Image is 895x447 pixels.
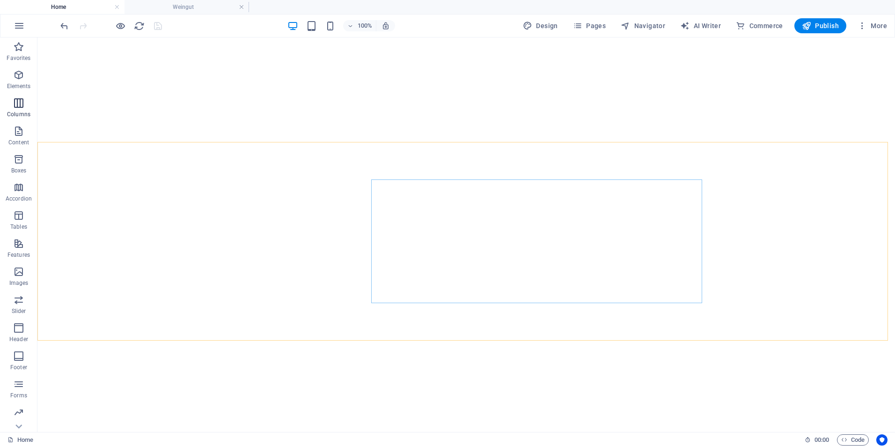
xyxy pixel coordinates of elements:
[7,434,33,446] a: Click to cancel selection. Double-click to open Pages
[854,18,891,33] button: More
[134,21,145,31] i: Reload page
[115,20,126,31] button: Click here to leave preview mode and continue editing
[59,21,70,31] i: Undo: Change text (Ctrl+Z)
[802,21,839,30] span: Publish
[732,18,787,33] button: Commerce
[821,436,822,443] span: :
[7,251,30,259] p: Features
[7,82,31,90] p: Elements
[814,434,829,446] span: 00 00
[569,18,609,33] button: Pages
[876,434,888,446] button: Usercentrics
[381,22,390,30] i: On resize automatically adjust zoom level to fit chosen device.
[680,21,721,30] span: AI Writer
[10,392,27,399] p: Forms
[8,139,29,146] p: Content
[11,167,27,174] p: Boxes
[676,18,725,33] button: AI Writer
[9,335,28,343] p: Header
[6,420,31,427] p: Marketing
[12,307,26,315] p: Slider
[125,2,249,12] h4: Weingut
[621,21,665,30] span: Navigator
[59,20,70,31] button: undo
[794,18,846,33] button: Publish
[343,20,376,31] button: 100%
[837,434,869,446] button: Code
[7,111,30,118] p: Columns
[573,21,606,30] span: Pages
[10,364,27,371] p: Footer
[6,195,32,202] p: Accordion
[805,434,829,446] h6: Session time
[617,18,669,33] button: Navigator
[841,434,865,446] span: Code
[519,18,562,33] div: Design (Ctrl+Alt+Y)
[133,20,145,31] button: reload
[10,223,27,231] p: Tables
[357,20,372,31] h6: 100%
[736,21,783,30] span: Commerce
[7,54,30,62] p: Favorites
[9,279,29,287] p: Images
[858,21,887,30] span: More
[523,21,558,30] span: Design
[519,18,562,33] button: Design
